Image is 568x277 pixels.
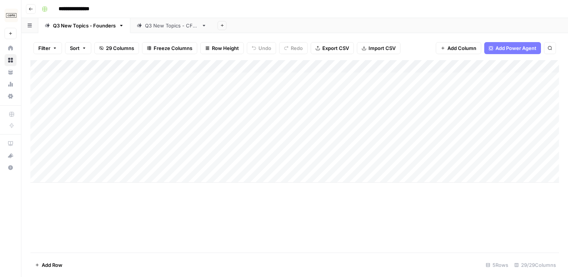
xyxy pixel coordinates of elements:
[5,162,17,174] button: Help + Support
[5,150,16,161] div: What's new?
[291,44,303,52] span: Redo
[30,259,67,271] button: Add Row
[5,54,17,66] a: Browse
[5,66,17,78] a: Your Data
[258,44,271,52] span: Undo
[322,44,349,52] span: Export CSV
[38,44,50,52] span: Filter
[511,259,559,271] div: 29/29 Columns
[311,42,354,54] button: Export CSV
[369,44,396,52] span: Import CSV
[247,42,276,54] button: Undo
[484,42,541,54] button: Add Power Agent
[5,78,17,90] a: Usage
[5,6,17,25] button: Workspace: Carta
[130,18,213,33] a: Q3 New Topics - CFOs
[5,150,17,162] button: What's new?
[436,42,481,54] button: Add Column
[5,42,17,54] a: Home
[5,9,18,22] img: Carta Logo
[94,42,139,54] button: 29 Columns
[357,42,400,54] button: Import CSV
[200,42,244,54] button: Row Height
[483,259,511,271] div: 5 Rows
[279,42,308,54] button: Redo
[53,22,116,29] div: Q3 New Topics - Founders
[145,22,198,29] div: Q3 New Topics - CFOs
[42,261,62,269] span: Add Row
[106,44,134,52] span: 29 Columns
[142,42,197,54] button: Freeze Columns
[38,18,130,33] a: Q3 New Topics - Founders
[5,90,17,102] a: Settings
[495,44,536,52] span: Add Power Agent
[33,42,62,54] button: Filter
[212,44,239,52] span: Row Height
[447,44,476,52] span: Add Column
[5,138,17,150] a: AirOps Academy
[154,44,192,52] span: Freeze Columns
[65,42,91,54] button: Sort
[70,44,80,52] span: Sort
